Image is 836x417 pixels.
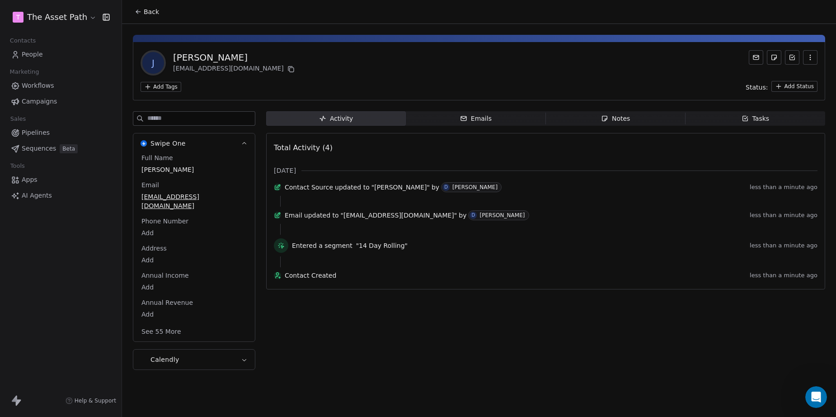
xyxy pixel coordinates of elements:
[805,386,827,408] iframe: Intercom live chat
[22,50,43,59] span: People
[14,176,48,181] div: Fin • 1h ago
[601,114,630,123] div: Notes
[140,298,195,307] span: Annual Revenue
[27,11,87,23] span: The Asset Path
[28,296,36,303] button: Gif picker
[140,271,191,280] span: Annual Income
[133,153,255,341] div: Swipe OneSwipe One
[750,184,817,191] span: less than a minute ago
[274,166,296,175] span: [DATE]
[11,9,96,25] button: TThe Asset Path
[33,52,174,98] div: Hi, do you have an easy integration with gmail (or a chrome extension) so that from my email I ca...
[7,47,114,62] a: People
[14,129,86,146] b: [EMAIL_ADDRESS][DOMAIN_NAME]
[6,65,43,79] span: Marketing
[7,78,114,93] a: Workflows
[14,111,141,146] div: You’ll get replies here and in your email: ✉️
[292,241,352,250] span: Entered a segment
[742,114,770,123] div: Tasks
[26,5,40,19] img: Profile image for Fin
[140,180,161,190] span: Email
[750,242,817,249] span: less than a minute ago
[304,211,339,220] span: updated to
[460,114,492,123] div: Emails
[133,350,255,370] button: CalendlyCalendly
[285,183,333,192] span: Contact Source
[750,272,817,279] span: less than a minute ago
[452,184,498,190] div: [PERSON_NAME]
[746,83,768,92] span: Status:
[60,144,78,153] span: Beta
[140,153,175,162] span: Full Name
[6,34,40,47] span: Contacts
[7,172,114,187] a: Apps
[40,57,166,93] div: Hi, do you have an easy integration with gmail (or a chrome extension) so that from my email I ca...
[22,144,56,153] span: Sequences
[144,7,159,16] span: Back
[7,52,174,105] div: Debbie says…
[66,397,116,404] a: Help & Support
[150,139,186,148] span: Swipe One
[22,191,52,200] span: AI Agents
[285,211,302,220] span: Email
[141,283,247,292] span: Add
[22,81,54,90] span: Workflows
[44,5,55,11] h1: Fin
[750,212,817,219] span: less than a minute ago
[432,183,439,192] span: by
[14,296,21,303] button: Emoji picker
[173,64,296,75] div: [EMAIL_ADDRESS][DOMAIN_NAME]
[7,105,174,194] div: Fin says…
[356,241,408,250] span: "14 Day Rolling"
[141,165,247,174] span: [PERSON_NAME]
[16,13,20,22] span: T
[335,183,370,192] span: updated to
[7,105,148,174] div: You’ll get replies here and in your email:✉️[EMAIL_ADDRESS][DOMAIN_NAME]Our usual reply time🕒1 da...
[173,51,296,64] div: [PERSON_NAME]
[141,256,247,265] span: Add
[142,52,164,74] span: J
[159,4,175,20] div: Close
[274,143,333,152] span: Total Activity (4)
[6,112,30,126] span: Sales
[7,94,114,109] a: Campaigns
[6,4,23,21] button: go back
[285,271,746,280] span: Contact Created
[771,81,817,92] button: Add Status
[75,397,116,404] span: Help & Support
[22,97,57,106] span: Campaigns
[479,212,525,218] div: [PERSON_NAME]
[8,277,173,293] textarea: Message…
[141,4,159,21] button: Home
[129,4,164,20] button: Back
[43,296,50,303] button: Upload attachment
[6,159,28,173] span: Tools
[141,82,181,92] button: Add Tags
[140,217,190,226] span: Phone Number
[472,212,475,219] div: D
[371,183,430,192] span: "[PERSON_NAME]"
[459,211,466,220] span: by
[22,160,42,167] b: 1 day
[140,244,169,253] span: Address
[141,310,247,319] span: Add
[14,151,141,169] div: Our usual reply time 🕒
[136,323,187,340] button: See 55 More
[22,128,50,137] span: Pipelines
[44,11,113,20] p: The team can also help
[141,192,247,210] span: [EMAIL_ADDRESS][DOMAIN_NAME]
[150,355,179,364] span: Calendly
[141,228,247,237] span: Add
[341,211,457,220] span: "[EMAIL_ADDRESS][DOMAIN_NAME]"
[7,125,114,140] a: Pipelines
[155,293,169,307] button: Send a message…
[133,133,255,153] button: Swipe OneSwipe One
[22,175,38,185] span: Apps
[141,140,147,147] img: Swipe One
[7,141,114,156] a: SequencesBeta
[444,184,448,191] div: D
[141,356,147,363] img: Calendly
[7,188,114,203] a: AI Agents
